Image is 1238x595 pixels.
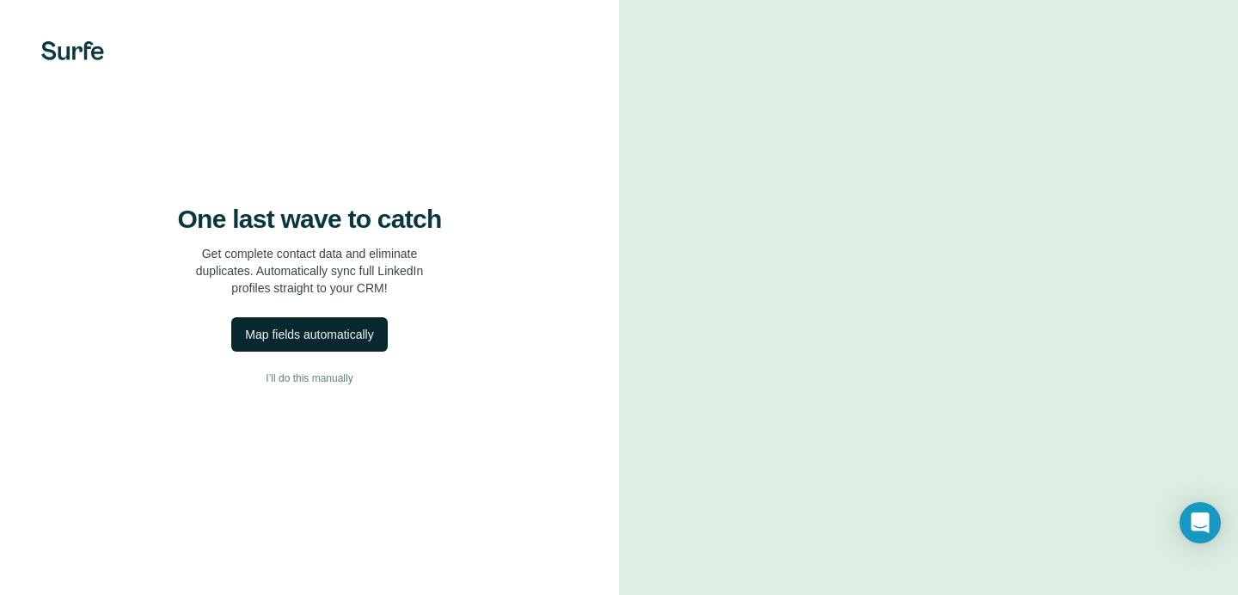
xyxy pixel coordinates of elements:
[178,204,442,235] h4: One last wave to catch
[41,41,104,60] img: Surfe's logo
[1180,502,1221,543] div: Open Intercom Messenger
[196,245,424,297] p: Get complete contact data and eliminate duplicates. Automatically sync full LinkedIn profiles str...
[245,326,373,343] div: Map fields automatically
[34,365,585,391] button: I’ll do this manually
[266,371,352,386] span: I’ll do this manually
[231,317,387,352] button: Map fields automatically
